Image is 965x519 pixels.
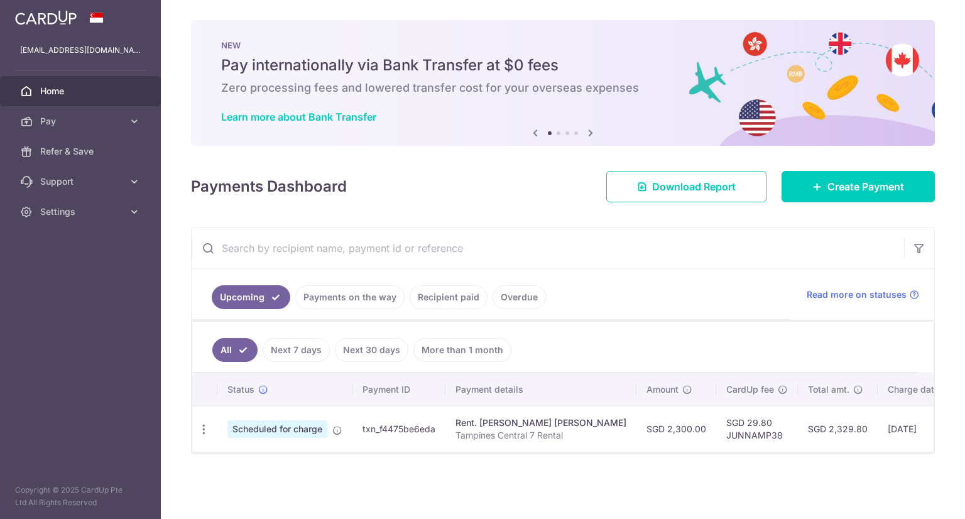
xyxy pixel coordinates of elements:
a: Overdue [493,285,546,309]
a: All [212,338,258,362]
p: Tampines Central 7 Rental [455,429,626,442]
span: Total amt. [808,383,849,396]
h6: Zero processing fees and lowered transfer cost for your overseas expenses [221,80,905,96]
td: SGD 2,300.00 [636,406,716,452]
h5: Pay internationally via Bank Transfer at $0 fees [221,55,905,75]
span: Download Report [652,179,736,194]
a: Next 30 days [335,338,408,362]
span: Home [40,85,123,97]
a: Payments on the way [295,285,405,309]
th: Payment details [445,373,636,406]
input: Search by recipient name, payment id or reference [192,228,904,268]
p: NEW [221,40,905,50]
a: Next 7 days [263,338,330,362]
a: More than 1 month [413,338,511,362]
td: [DATE] [878,406,963,452]
span: Amount [646,383,679,396]
h4: Payments Dashboard [191,175,347,198]
span: Scheduled for charge [227,420,327,438]
span: Settings [40,205,123,218]
td: SGD 2,329.80 [798,406,878,452]
a: Download Report [606,171,766,202]
a: Learn more about Bank Transfer [221,111,376,123]
span: Create Payment [827,179,904,194]
a: Recipient paid [410,285,488,309]
p: [EMAIL_ADDRESS][DOMAIN_NAME] [20,44,141,57]
span: Refer & Save [40,145,123,158]
span: Support [40,175,123,188]
a: Read more on statuses [807,288,919,301]
td: SGD 29.80 JUNNAMP38 [716,406,798,452]
span: Read more on statuses [807,288,907,301]
td: txn_f4475be6eda [352,406,445,452]
th: Payment ID [352,373,445,406]
a: Upcoming [212,285,290,309]
img: CardUp [15,10,77,25]
span: Pay [40,115,123,128]
a: Create Payment [782,171,935,202]
span: Status [227,383,254,396]
span: Charge date [888,383,939,396]
img: Bank transfer banner [191,20,935,146]
span: CardUp fee [726,383,774,396]
div: Rent. [PERSON_NAME] [PERSON_NAME] [455,417,626,429]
